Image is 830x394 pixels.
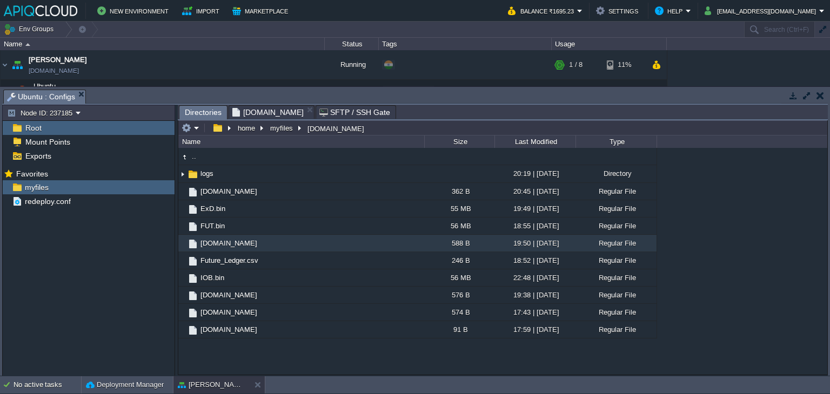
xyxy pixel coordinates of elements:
img: APIQCloud [4,5,77,16]
div: 246 B [424,252,494,269]
img: AMDAwAAAACH5BAEAAAAALAAAAAABAAEAAAICRAEAOw== [178,287,187,303]
img: AMDAwAAAACH5BAEAAAAALAAAAAABAAEAAAICRAEAOw== [25,43,30,46]
div: 574 B [424,304,494,321]
div: Regular File [575,269,657,286]
img: AMDAwAAAACH5BAEAAAAALAAAAAABAAEAAAICRAEAOw== [187,290,199,302]
img: AMDAwAAAACH5BAEAAAAALAAAAAABAAEAAAICRAEAOw== [15,80,30,101]
button: [PERSON_NAME] [178,379,246,390]
a: [DOMAIN_NAME] [29,65,79,76]
a: [DOMAIN_NAME] [199,187,259,196]
div: 17:59 | [DATE] [494,321,575,338]
a: Ubuntu [32,82,57,90]
span: Ubuntu : Configs [7,90,75,104]
button: [EMAIL_ADDRESS][DOMAIN_NAME] [705,4,819,17]
img: AMDAwAAAACH5BAEAAAAALAAAAAABAAEAAAICRAEAOw== [187,168,199,180]
img: AMDAwAAAACH5BAEAAAAALAAAAAABAAEAAAICRAEAOw== [178,151,190,163]
img: AMDAwAAAACH5BAEAAAAALAAAAAABAAEAAAICRAEAOw== [187,221,199,233]
li: /home/myfiles/futmonitor.sh [229,105,314,119]
div: No active tasks [14,376,81,393]
div: 20:19 | [DATE] [494,165,575,182]
div: 588 B [424,235,494,252]
div: 576 B [424,287,494,303]
a: Future_Ledger.csv [199,256,260,265]
div: Regular File [575,252,657,269]
span: logs [199,169,215,178]
button: myfiles [269,123,296,133]
div: 18:52 | [DATE] [494,252,575,269]
div: 19:50 | [DATE] [494,235,575,252]
span: FUT.bin [199,221,226,230]
button: Balance ₹1695.23 [508,4,577,17]
a: Favorites [14,169,50,178]
img: AMDAwAAAACH5BAEAAAAALAAAAAABAAEAAAICRAEAOw== [178,269,187,286]
div: Status [325,38,378,50]
input: Click to enter the path [178,120,827,135]
span: [DOMAIN_NAME] [199,325,259,334]
div: Regular File [575,321,657,338]
div: 56 MB [424,269,494,286]
div: Directory [575,165,657,182]
img: AMDAwAAAACH5BAEAAAAALAAAAAABAAEAAAICRAEAOw== [178,166,187,182]
span: Favorites [14,169,50,179]
button: New Environment [97,4,172,17]
a: .. [190,152,198,161]
button: Marketplace [232,4,291,17]
div: 17:43 | [DATE] [494,304,575,321]
img: AMDAwAAAACH5BAEAAAAALAAAAAABAAEAAAICRAEAOw== [187,273,199,284]
img: AMDAwAAAACH5BAEAAAAALAAAAAABAAEAAAICRAEAOw== [178,321,187,338]
div: 11% [607,80,642,101]
a: Root [23,123,43,133]
a: myfiles [23,182,50,192]
button: home [236,123,258,133]
div: 19:38 | [DATE] [494,287,575,303]
a: [DOMAIN_NAME] [199,290,259,300]
a: redeploy.conf [23,196,72,206]
a: [DOMAIN_NAME] [199,239,259,248]
img: AMDAwAAAACH5BAEAAAAALAAAAAABAAEAAAICRAEAOw== [10,50,25,79]
div: 18:55 | [DATE] [494,218,575,234]
div: Size [425,135,494,148]
img: AMDAwAAAACH5BAEAAAAALAAAAAABAAEAAAICRAEAOw== [8,80,14,101]
span: Directories [185,106,222,119]
div: 1 / 8 [569,80,583,101]
a: IOB.bin [199,273,226,282]
div: Last Modified [496,135,575,148]
div: Type [577,135,657,148]
img: AMDAwAAAACH5BAEAAAAALAAAAAABAAEAAAICRAEAOw== [178,218,187,234]
button: Settings [596,4,641,17]
span: Ubuntu [32,81,57,91]
a: Mount Points [23,137,72,147]
span: SFTP / SSH Gate [319,106,390,119]
div: 20:45 | [DATE] [494,183,575,200]
button: Import [182,4,223,17]
img: AMDAwAAAACH5BAEAAAAALAAAAAABAAEAAAICRAEAOw== [187,203,199,215]
a: [PERSON_NAME] [29,55,87,65]
img: AMDAwAAAACH5BAEAAAAALAAAAAABAAEAAAICRAEAOw== [187,186,199,198]
button: Help [655,4,686,17]
button: Env Groups [4,22,57,37]
div: Name [179,135,424,148]
div: Regular File [575,287,657,303]
a: Exports [23,151,53,161]
a: [DOMAIN_NAME] [199,308,259,317]
a: ExD.bin [199,204,227,213]
img: AMDAwAAAACH5BAEAAAAALAAAAAABAAEAAAICRAEAOw== [178,200,187,217]
div: 22:48 | [DATE] [494,269,575,286]
button: Node ID: 237185 [7,108,76,118]
div: Name [1,38,324,50]
span: [DOMAIN_NAME] [232,106,304,119]
img: AMDAwAAAACH5BAEAAAAALAAAAAABAAEAAAICRAEAOw== [187,238,199,250]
